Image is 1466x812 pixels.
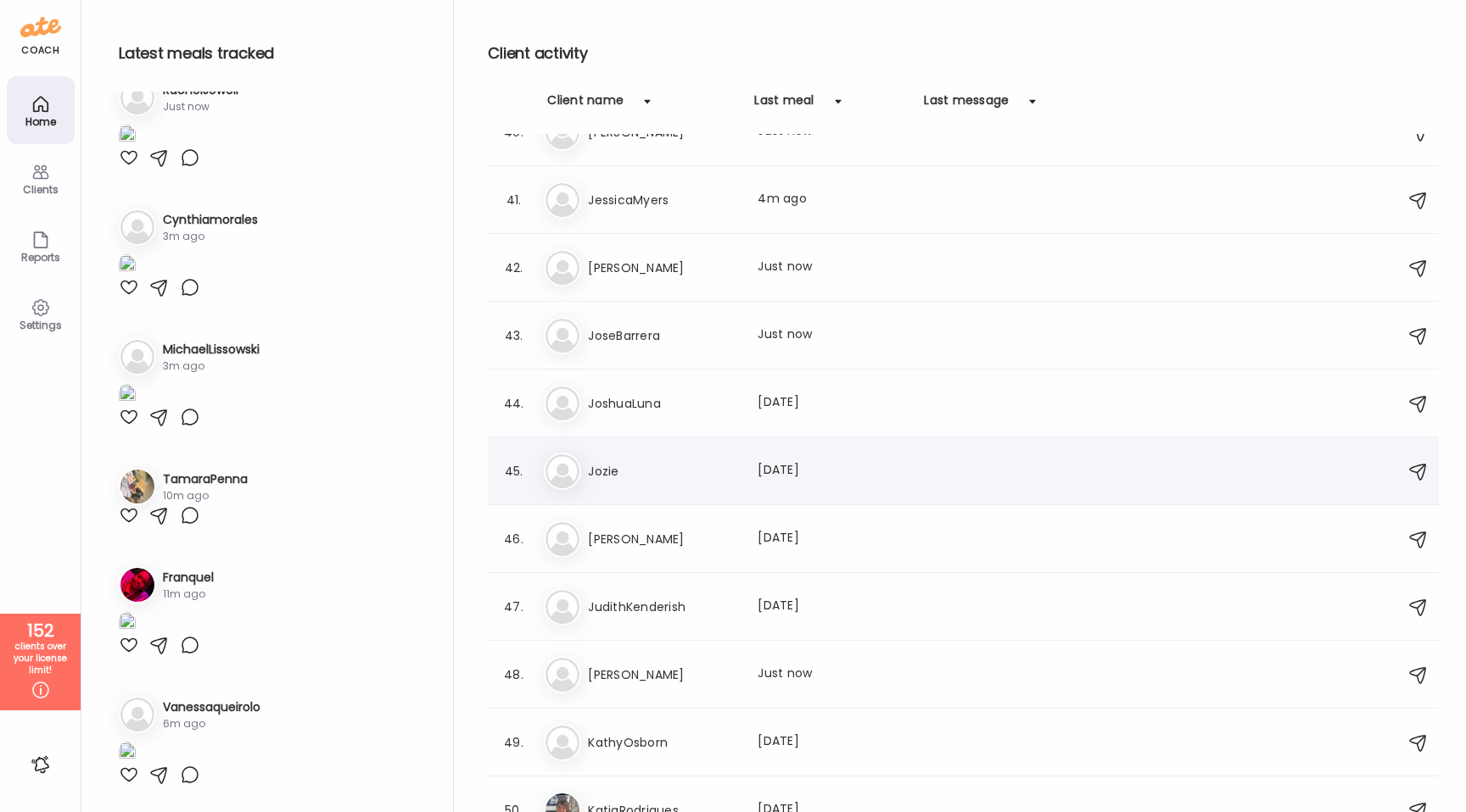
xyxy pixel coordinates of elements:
h3: [PERSON_NAME] [588,258,737,278]
img: images%2FZJmH1PtCP6g6x8EiXaRFj8ilxlu1%2F5dEHip031ZpQb3n9nApr%2FnhRIogiZR3UpPAPizORC_1080 [119,384,136,407]
h3: KathyOsborn [588,732,737,753]
div: 46. [503,529,523,549]
img: bg-avatar-default.svg [546,590,579,624]
div: [DATE] [758,461,907,481]
div: Home [10,116,71,127]
img: avatars%2FCLRFJOMv6VcX6y6jRqwu4ObwISG2 [120,568,154,602]
div: 6m ago [163,716,260,731]
img: images%2FUaM3PctKXMcOW6sXTuUkerrCvFS2%2FiI8qMqHSR1OWSOyx8u18%2FdvhlQTzfVHudMek3T0Dg_1080 [119,125,136,147]
h3: TamaraPenna [163,470,248,488]
img: bg-avatar-default.svg [120,698,154,731]
h3: Vanessaqueirolo [163,698,260,716]
div: 41. [503,190,523,210]
img: bg-avatar-default.svg [120,210,154,244]
div: Last meal [754,92,814,119]
h3: JoshuaLuna [588,393,737,414]
h3: Cynthiamorales [163,211,258,229]
img: images%2FCLRFJOMv6VcX6y6jRqwu4ObwISG2%2FoskSOcaqTUzglBx0gCe0%2FRXaeFLxPgp3kudOoTE4a_1080 [119,612,136,635]
img: avatars%2FCAcFb4wzLFRsP9QKSWCsuVzHBVz2 [120,470,154,503]
div: 10m ago [163,488,248,503]
div: Settings [10,320,71,331]
img: bg-avatar-default.svg [120,81,154,114]
div: 44. [503,393,523,414]
h3: JoseBarrera [588,325,737,346]
div: coach [21,43,59,58]
div: Just now [163,99,238,114]
div: Just now [758,325,907,346]
div: 4m ago [758,190,907,210]
img: bg-avatar-default.svg [546,387,579,420]
h3: JudithKenderish [588,597,737,617]
img: bg-avatar-default.svg [546,319,579,353]
div: 11m ago [163,587,214,602]
div: [DATE] [758,529,907,549]
h3: JessicaMyers [588,190,737,210]
h2: Latest meals tracked [119,41,426,66]
div: 48. [503,665,523,685]
h3: [PERSON_NAME] [588,665,737,685]
div: [DATE] [758,597,907,617]
div: 3m ago [163,359,260,374]
img: images%2Fgh5wPZldjdVzRMAagYGcPvwjIW92%2FVH9gUwK5U22vPtcBfXHJ%2FUo18etvgzHEz4Arpe6AB_1080 [119,742,136,765]
div: Reports [10,252,71,263]
h2: Client activity [488,41,1439,66]
div: 42. [503,258,523,278]
img: bg-avatar-default.svg [546,522,579,556]
div: [DATE] [758,393,907,414]
div: 152 [6,620,75,641]
div: 43. [503,325,523,346]
img: bg-avatar-default.svg [546,726,579,759]
div: Just now [758,665,907,685]
div: Just now [758,258,907,278]
div: Clients [10,184,71,195]
div: clients over your license limit! [6,641,75,676]
h3: MichaelLissowski [163,341,260,359]
div: Client name [547,92,624,119]
div: Last message [924,92,1009,119]
div: 49. [503,732,523,753]
h3: [PERSON_NAME] [588,529,737,549]
div: [DATE] [758,732,907,753]
img: bg-avatar-default.svg [120,340,154,374]
div: 45. [503,461,523,481]
div: 3m ago [163,229,258,244]
img: bg-avatar-default.svg [546,251,579,285]
img: bg-avatar-default.svg [546,183,579,217]
img: images%2FxddUJIoCFFNaleqoNiuR3I0Sr333%2F1osaS1piZMWOxhRBOn0i%2FMxyjEdVpjoJeLeN9fmzP_1080 [119,254,136,277]
div: 47. [503,597,523,617]
h3: Jozie [588,461,737,481]
h3: Franquel [163,569,214,587]
img: ate [20,14,61,41]
img: bg-avatar-default.svg [546,658,579,692]
img: bg-avatar-default.svg [546,454,579,488]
